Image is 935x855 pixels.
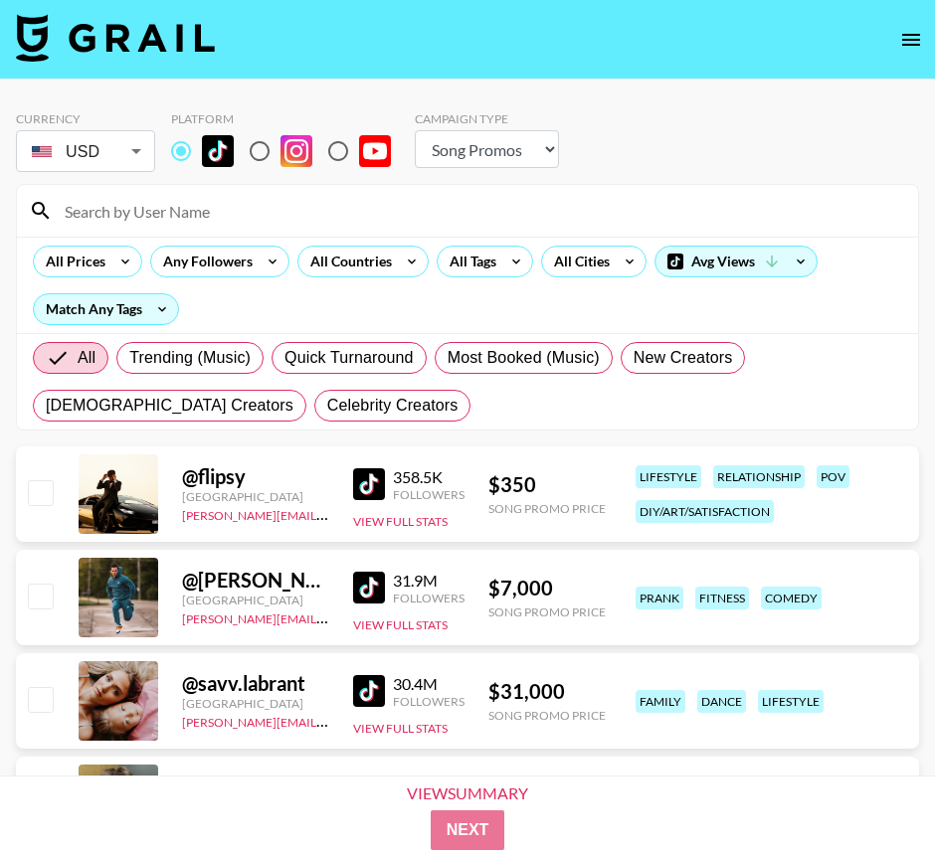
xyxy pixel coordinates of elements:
[78,346,95,370] span: All
[280,135,312,167] img: Instagram
[393,674,465,694] div: 30.4M
[353,721,448,736] button: View Full Stats
[182,671,329,696] div: @ savv.labrant
[202,135,234,167] img: TikTok
[182,464,329,489] div: @ flipsy
[393,591,465,605] div: Followers
[393,694,465,709] div: Followers
[891,20,931,60] button: open drawer
[836,756,911,831] iframe: Drift Widget Chat Controller
[448,346,600,370] span: Most Booked (Music)
[129,346,251,370] span: Trending (Music)
[636,587,683,609] div: prank
[353,468,385,500] img: TikTok
[151,247,257,276] div: Any Followers
[20,134,151,169] div: USD
[284,346,414,370] span: Quick Turnaround
[488,501,606,516] div: Song Promo Price
[359,135,391,167] img: YouTube
[393,467,465,487] div: 358.5K
[182,504,476,523] a: [PERSON_NAME][EMAIL_ADDRESS][DOMAIN_NAME]
[16,111,155,126] div: Currency
[393,571,465,591] div: 31.9M
[390,784,545,802] div: View Summary
[34,294,178,324] div: Match Any Tags
[46,394,293,418] span: [DEMOGRAPHIC_DATA] Creators
[542,247,614,276] div: All Cities
[298,247,396,276] div: All Countries
[171,111,407,126] div: Platform
[636,465,701,488] div: lifestyle
[182,607,476,626] a: [PERSON_NAME][EMAIL_ADDRESS][DOMAIN_NAME]
[655,247,817,276] div: Avg Views
[327,394,459,418] span: Celebrity Creators
[431,810,505,850] button: Next
[182,711,476,730] a: [PERSON_NAME][EMAIL_ADDRESS][DOMAIN_NAME]
[34,247,109,276] div: All Prices
[636,500,774,523] div: diy/art/satisfaction
[182,696,329,711] div: [GEOGRAPHIC_DATA]
[182,568,329,593] div: @ [PERSON_NAME].[PERSON_NAME]
[761,587,822,609] div: comedy
[353,572,385,603] img: TikTok
[488,679,606,704] div: $ 31,000
[353,675,385,707] img: TikTok
[182,774,329,799] div: @ brookemonk_
[415,111,559,126] div: Campaign Type
[488,708,606,723] div: Song Promo Price
[16,14,215,62] img: Grail Talent
[438,247,500,276] div: All Tags
[393,487,465,502] div: Followers
[817,465,849,488] div: pov
[53,195,906,227] input: Search by User Name
[634,346,733,370] span: New Creators
[353,514,448,529] button: View Full Stats
[697,690,746,713] div: dance
[488,604,606,619] div: Song Promo Price
[636,690,685,713] div: family
[182,489,329,504] div: [GEOGRAPHIC_DATA]
[695,587,749,609] div: fitness
[353,617,448,632] button: View Full Stats
[713,465,805,488] div: relationship
[488,576,606,600] div: $ 7,000
[182,593,329,607] div: [GEOGRAPHIC_DATA]
[758,690,824,713] div: lifestyle
[488,472,606,497] div: $ 350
